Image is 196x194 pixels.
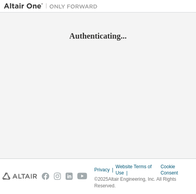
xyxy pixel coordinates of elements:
p: © 2025 Altair Engineering, Inc. All Rights Reserved. [94,176,194,189]
div: Website Terms of Use [116,164,160,176]
img: Altair One [4,2,102,10]
div: Privacy [94,167,116,173]
h2: Authenticating... [4,31,192,41]
div: Cookie Consent [160,164,194,176]
img: youtube.svg [77,172,87,180]
img: linkedin.svg [66,172,73,180]
img: altair_logo.svg [2,172,37,180]
img: instagram.svg [54,172,61,180]
img: facebook.svg [42,172,49,180]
